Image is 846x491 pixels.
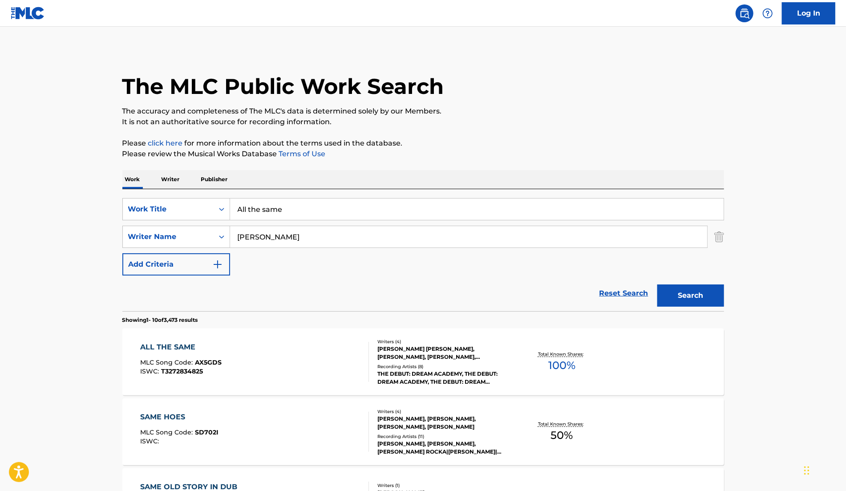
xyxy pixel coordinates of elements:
[801,448,846,491] iframe: Chat Widget
[538,351,586,357] p: Total Known Shares:
[538,421,586,427] p: Total Known Shares:
[377,415,512,431] div: [PERSON_NAME], [PERSON_NAME], [PERSON_NAME], [PERSON_NAME]
[128,204,208,215] div: Work Title
[122,117,724,127] p: It is not an authoritative source for recording information.
[122,316,198,324] p: Showing 1 - 10 of 3,473 results
[161,367,203,375] span: T3272834825
[548,357,575,373] span: 100 %
[122,253,230,276] button: Add Criteria
[377,363,512,370] div: Recording Artists ( 8 )
[122,149,724,159] p: Please review the Musical Works Database
[140,358,195,366] span: MLC Song Code :
[122,329,724,395] a: ALL THE SAMEMLC Song Code:AX5GDSISWC:T3272834825Writers (4)[PERSON_NAME] [PERSON_NAME], [PERSON_N...
[377,482,512,489] div: Writers ( 1 )
[736,4,753,22] a: Public Search
[762,8,773,19] img: help
[377,370,512,386] div: THE DEBUT: DREAM ACADEMY, THE DEBUT: DREAM ACADEMY, THE DEBUT: DREAM ACADEMY, THE DEBUT: DREAM AC...
[782,2,835,24] a: Log In
[11,7,45,20] img: MLC Logo
[159,170,182,189] p: Writer
[739,8,750,19] img: search
[140,342,222,353] div: ALL THE SAME
[377,440,512,456] div: [PERSON_NAME], [PERSON_NAME], [PERSON_NAME] ROCKA|[PERSON_NAME]|[PERSON_NAME], [PERSON_NAME] ROCK...
[122,398,724,465] a: SAME HOESMLC Song Code:SD702IISWC:Writers (4)[PERSON_NAME], [PERSON_NAME], [PERSON_NAME], [PERSON...
[195,358,222,366] span: AX5GDS
[128,231,208,242] div: Writer Name
[140,428,195,436] span: MLC Song Code :
[377,345,512,361] div: [PERSON_NAME] [PERSON_NAME], [PERSON_NAME], [PERSON_NAME], [PERSON_NAME]
[212,259,223,270] img: 9d2ae6d4665cec9f34b9.svg
[759,4,777,22] div: Help
[140,412,219,422] div: SAME HOES
[277,150,326,158] a: Terms of Use
[657,284,724,307] button: Search
[122,138,724,149] p: Please for more information about the terms used in the database.
[140,367,161,375] span: ISWC :
[377,338,512,345] div: Writers ( 4 )
[148,139,183,147] a: click here
[122,198,724,311] form: Search Form
[140,437,161,445] span: ISWC :
[195,428,219,436] span: SD702I
[198,170,231,189] p: Publisher
[377,408,512,415] div: Writers ( 4 )
[377,433,512,440] div: Recording Artists ( 11 )
[714,226,724,248] img: Delete Criterion
[122,170,143,189] p: Work
[551,427,573,443] span: 50 %
[122,73,444,100] h1: The MLC Public Work Search
[595,284,653,303] a: Reset Search
[804,457,810,484] div: Drag
[122,106,724,117] p: The accuracy and completeness of The MLC's data is determined solely by our Members.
